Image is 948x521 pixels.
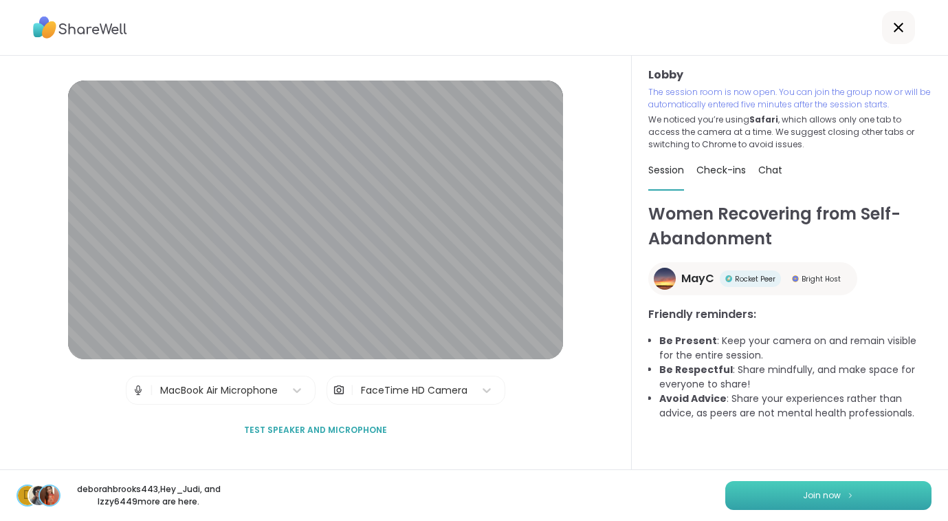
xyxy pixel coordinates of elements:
[725,275,732,282] img: Rocket Peer
[654,268,676,290] img: MayC
[648,306,932,323] h3: Friendly reminders:
[659,392,727,405] b: Avoid Advice
[648,163,684,177] span: Session
[23,487,32,504] span: d
[244,424,387,436] span: Test speaker and microphone
[749,114,778,125] b: Safari
[659,363,733,376] b: Be Respectful
[659,363,932,392] li: : Share mindfully, and make space for everyone to share!
[160,383,278,398] div: MacBook Air Microphone
[40,486,59,505] img: Izzy6449
[659,334,932,363] li: : Keep your camera on and remain visible for the entire session.
[803,489,841,502] span: Join now
[351,376,354,404] span: |
[648,114,932,151] p: We noticed you’re using , which allows only one tab to access the camera at a time. We suggest cl...
[239,416,393,445] button: Test speaker and microphone
[29,486,48,505] img: Hey_Judi
[150,376,153,404] span: |
[735,274,775,284] span: Rocket Peer
[648,67,932,83] h3: Lobby
[696,163,746,177] span: Check-ins
[681,270,714,287] span: MayC
[659,392,932,421] li: : Share your experiences rather than advice, as peers are not mental health professionals.
[648,202,932,251] h1: Women Recovering from Self-Abandonment
[71,483,225,508] p: deborahbrooks443 , Hey_Judi , and Izzy6449 more are here.
[802,274,841,284] span: Bright Host
[758,163,782,177] span: Chat
[132,376,144,404] img: Microphone
[33,12,127,43] img: ShareWell Logo
[725,481,932,510] button: Join now
[648,86,932,111] p: The session room is now open. You can join the group now or will be automatically entered five mi...
[659,334,717,348] b: Be Present
[648,262,857,295] a: MayCMayCRocket PeerRocket PeerBright HostBright Host
[333,376,345,404] img: Camera
[361,383,467,398] div: FaceTime HD Camera
[792,275,799,282] img: Bright Host
[846,491,855,499] img: ShareWell Logomark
